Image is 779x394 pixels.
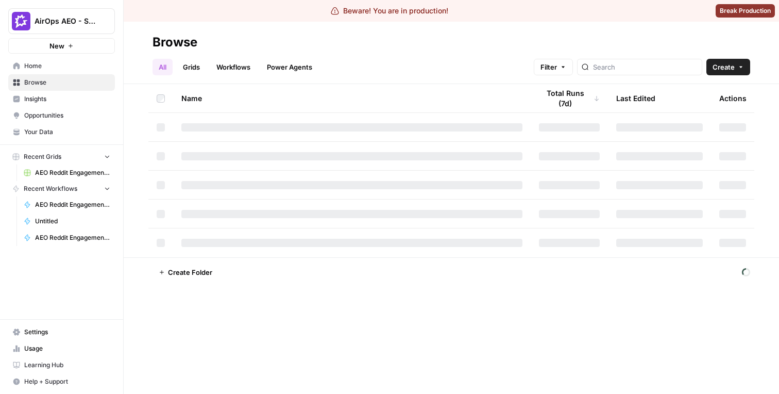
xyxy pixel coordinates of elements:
img: AirOps AEO - Single Brand (Gong) Logo [12,12,30,30]
a: Grids [177,59,206,75]
span: Usage [24,344,110,353]
span: Help + Support [24,377,110,386]
span: Your Data [24,127,110,137]
div: Actions [719,84,747,112]
span: New [49,41,64,51]
a: All [153,59,173,75]
a: Browse [8,74,115,91]
span: Break Production [720,6,771,15]
span: Filter [540,62,557,72]
a: Usage [8,340,115,357]
div: Browse [153,34,197,51]
span: Untitled [35,217,110,226]
span: Home [24,61,110,71]
a: AEO Reddit Engagement - Fork [19,196,115,213]
span: Create Folder [168,267,212,277]
a: Settings [8,324,115,340]
span: AEO Reddit Engagement - Fork [35,200,110,209]
button: New [8,38,115,54]
div: Beware! You are in production! [331,6,448,16]
a: Power Agents [261,59,318,75]
a: Insights [8,91,115,107]
div: Total Runs (7d) [539,84,600,112]
button: Filter [534,59,573,75]
a: Learning Hub [8,357,115,373]
span: Recent Workflows [24,184,77,193]
button: Recent Workflows [8,181,115,196]
span: Browse [24,78,110,87]
button: Break Production [716,4,775,18]
a: Workflows [210,59,257,75]
span: Insights [24,94,110,104]
a: AEO Reddit Engagement (6) [19,165,115,181]
button: Create [706,59,750,75]
a: Home [8,58,115,74]
span: Recent Grids [24,152,61,161]
button: Recent Grids [8,149,115,165]
div: Name [181,84,522,112]
input: Search [593,62,698,72]
a: Untitled [19,213,115,229]
button: Help + Support [8,373,115,390]
span: Learning Hub [24,360,110,370]
span: Opportunities [24,111,110,120]
span: AirOps AEO - Single Brand (Gong) [35,16,97,26]
span: Settings [24,327,110,337]
a: Your Data [8,124,115,140]
button: Workspace: AirOps AEO - Single Brand (Gong) [8,8,115,34]
span: Create [713,62,735,72]
div: Last Edited [616,84,655,112]
a: AEO Reddit Engagement - Fork [19,229,115,246]
span: AEO Reddit Engagement - Fork [35,233,110,242]
a: Opportunities [8,107,115,124]
button: Create Folder [153,264,218,281]
span: AEO Reddit Engagement (6) [35,168,110,177]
